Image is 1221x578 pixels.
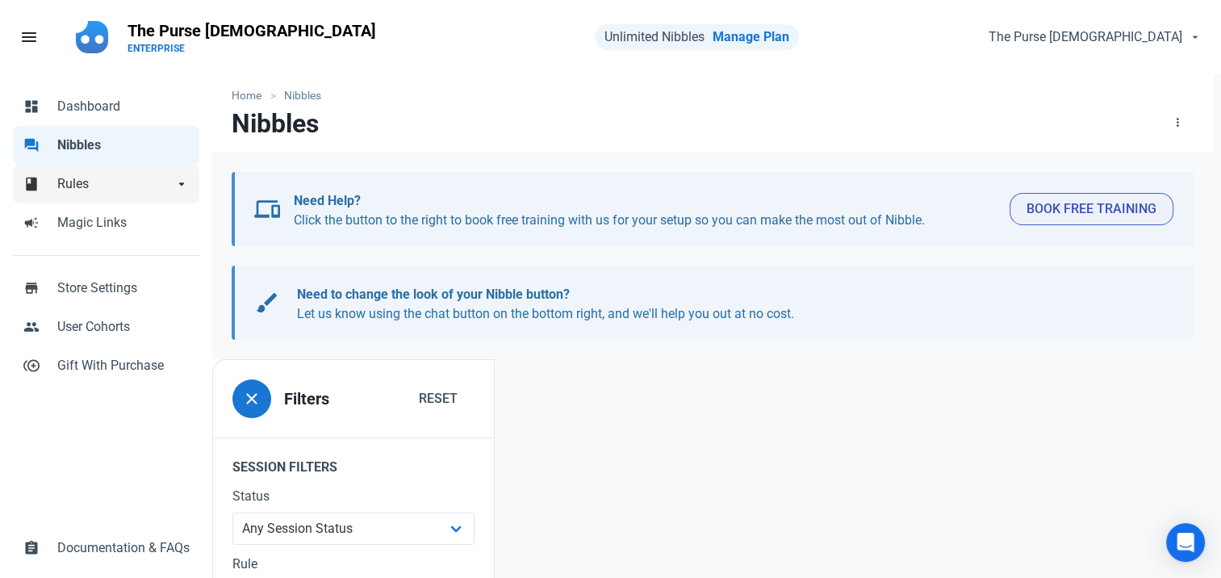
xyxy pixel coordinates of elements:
[232,109,319,138] h1: Nibbles
[57,317,190,337] span: User Cohorts
[419,389,458,408] span: Reset
[1166,523,1205,562] div: Open Intercom Messenger
[23,97,40,113] span: dashboard
[297,285,1158,324] p: Let us know using the chat button on the bottom right, and we'll help you out at no cost.
[23,136,40,152] span: forum
[57,279,190,298] span: Store Settings
[713,29,789,44] a: Manage Plan
[118,13,386,61] a: The Purse [DEMOGRAPHIC_DATA]ENTERPRISE
[254,196,280,222] span: devices
[57,136,190,155] span: Nibbles
[254,290,280,316] span: brush
[604,29,705,44] span: Unlimited Nibbles
[232,555,475,574] label: Rule
[174,174,190,191] span: arrow_drop_down
[1027,199,1156,219] span: Book Free Training
[13,203,199,242] a: campaignMagic Links
[989,27,1182,47] span: The Purse [DEMOGRAPHIC_DATA]
[402,383,475,415] button: Reset
[232,487,475,506] label: Status
[13,308,199,346] a: peopleUser Cohorts
[284,390,329,408] h3: Filters
[13,529,199,568] a: assignmentDocumentation & FAQs
[294,191,997,230] p: Click the button to the right to book free training with us for your setup so you can make the mo...
[57,213,190,232] span: Magic Links
[23,174,40,191] span: book
[232,87,270,104] a: Home
[23,356,40,372] span: control_point_duplicate
[23,279,40,295] span: store
[23,213,40,229] span: campaign
[13,126,199,165] a: forumNibbles
[232,379,271,418] button: close
[13,87,199,126] a: dashboardDashboard
[975,21,1211,53] button: The Purse [DEMOGRAPHIC_DATA]
[212,74,1213,107] nav: breadcrumbs
[1010,193,1173,225] button: Book Free Training
[23,538,40,555] span: assignment
[23,317,40,333] span: people
[242,389,261,408] span: close
[57,538,190,558] span: Documentation & FAQs
[294,193,361,208] b: Need Help?
[57,97,190,116] span: Dashboard
[19,27,39,47] span: menu
[57,174,174,194] span: Rules
[13,269,199,308] a: storeStore Settings
[128,19,376,42] p: The Purse [DEMOGRAPHIC_DATA]
[13,346,199,385] a: control_point_duplicateGift With Purchase
[297,287,570,302] b: Need to change the look of your Nibble button?
[128,42,376,55] p: ENTERPRISE
[57,356,190,375] span: Gift With Purchase
[13,165,199,203] a: bookRulesarrow_drop_down
[213,438,494,487] legend: Session Filters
